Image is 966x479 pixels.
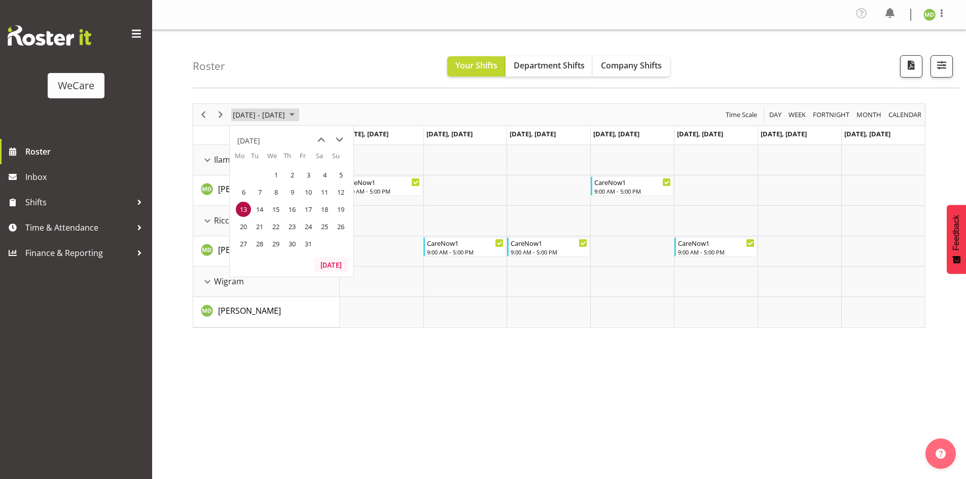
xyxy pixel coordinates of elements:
[236,202,251,217] span: Monday, October 13, 2025
[252,219,267,234] span: Tuesday, October 21, 2025
[193,60,225,72] h4: Roster
[218,183,281,195] a: [PERSON_NAME]
[25,220,132,235] span: Time & Attendance
[218,305,281,316] span: [PERSON_NAME]
[844,129,890,138] span: [DATE], [DATE]
[197,108,210,121] button: Previous
[332,151,348,166] th: Su
[236,236,251,251] span: Monday, October 27, 2025
[887,108,922,121] span: calendar
[923,9,936,21] img: marie-claire-dickson-bakker11590.jpg
[193,206,340,236] td: Riccarton resource
[887,108,923,121] button: Month
[936,449,946,459] img: help-xxl-2.png
[283,151,300,166] th: Th
[812,108,850,121] span: Fortnight
[594,187,671,195] div: 9:00 AM - 5:00 PM
[947,205,966,274] button: Feedback - Show survey
[900,55,922,78] button: Download a PDF of the roster according to the set date range.
[674,237,757,256] div: Marie-Claire Dickson-Bakker"s event - CareNow1 Begin From Friday, October 17, 2025 at 9:00:00 AM ...
[268,167,283,182] span: Wednesday, October 1, 2025
[212,104,229,125] div: Next
[268,219,283,234] span: Wednesday, October 22, 2025
[333,185,348,200] span: Sunday, October 12, 2025
[314,257,348,272] button: Today
[952,215,961,250] span: Feedback
[284,167,300,182] span: Thursday, October 2, 2025
[787,108,808,121] button: Timeline Week
[601,60,662,71] span: Company Shifts
[237,131,260,151] div: title
[252,202,267,217] span: Tuesday, October 14, 2025
[284,202,300,217] span: Thursday, October 16, 2025
[8,25,91,46] img: Rosterit website logo
[677,129,723,138] span: [DATE], [DATE]
[214,214,251,227] span: Riccarton
[427,248,504,256] div: 9:00 AM - 5:00 PM
[423,237,506,256] div: Marie-Claire Dickson-Bakker"s event - CareNow1 Begin From Tuesday, October 14, 2025 at 9:00:00 AM...
[317,185,332,200] span: Saturday, October 11, 2025
[193,297,340,327] td: Marie-Claire Dickson-Bakker resource
[340,145,925,327] table: Timeline Week of October 13, 2025
[855,108,882,121] span: Month
[344,187,420,195] div: 9:00 AM - 5:00 PM
[235,151,251,166] th: Mo
[510,129,556,138] span: [DATE], [DATE]
[268,185,283,200] span: Wednesday, October 8, 2025
[300,151,316,166] th: Fr
[284,185,300,200] span: Thursday, October 9, 2025
[58,78,94,93] div: WeCare
[506,56,593,77] button: Department Shifts
[301,219,316,234] span: Friday, October 24, 2025
[301,202,316,217] span: Friday, October 17, 2025
[193,236,340,267] td: Marie-Claire Dickson-Bakker resource
[333,202,348,217] span: Sunday, October 19, 2025
[333,219,348,234] span: Sunday, October 26, 2025
[455,60,497,71] span: Your Shifts
[725,108,758,121] span: Time Scale
[811,108,851,121] button: Fortnight
[214,154,230,166] span: Ilam
[768,108,783,121] button: Timeline Day
[25,169,147,185] span: Inbox
[511,238,587,248] div: CareNow1
[25,245,132,261] span: Finance & Reporting
[317,202,332,217] span: Saturday, October 18, 2025
[284,219,300,234] span: Thursday, October 23, 2025
[193,267,340,297] td: Wigram resource
[426,129,473,138] span: [DATE], [DATE]
[251,151,267,166] th: Tu
[511,248,587,256] div: 9:00 AM - 5:00 PM
[193,175,340,206] td: Marie-Claire Dickson-Bakker resource
[514,60,585,71] span: Department Shifts
[252,236,267,251] span: Tuesday, October 28, 2025
[235,201,251,218] td: Monday, October 13, 2025
[317,219,332,234] span: Saturday, October 25, 2025
[252,185,267,200] span: Tuesday, October 7, 2025
[218,244,281,256] a: [PERSON_NAME]
[447,56,506,77] button: Your Shifts
[761,129,807,138] span: [DATE], [DATE]
[507,237,590,256] div: Marie-Claire Dickson-Bakker"s event - CareNow1 Begin From Wednesday, October 15, 2025 at 9:00:00 ...
[214,275,244,287] span: Wigram
[768,108,782,121] span: Day
[193,145,340,175] td: Ilam resource
[301,236,316,251] span: Friday, October 31, 2025
[855,108,883,121] button: Timeline Month
[25,144,147,159] span: Roster
[788,108,807,121] span: Week
[214,108,228,121] button: Next
[427,238,504,248] div: CareNow1
[678,238,755,248] div: CareNow1
[340,176,423,196] div: Marie-Claire Dickson-Bakker"s event - CareNow1 Begin From Monday, October 13, 2025 at 9:00:00 AM ...
[344,177,420,187] div: CareNow1
[268,236,283,251] span: Wednesday, October 29, 2025
[678,248,755,256] div: 9:00 AM - 5:00 PM
[594,177,671,187] div: CareNow1
[317,167,332,182] span: Saturday, October 4, 2025
[267,151,283,166] th: We
[330,131,348,149] button: next month
[342,129,388,138] span: [DATE], [DATE]
[25,195,132,210] span: Shifts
